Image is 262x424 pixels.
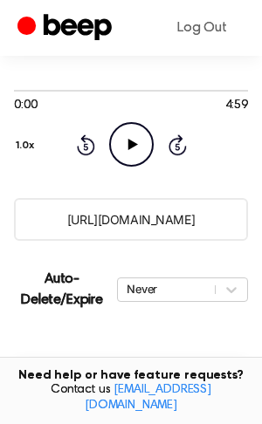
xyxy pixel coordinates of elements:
span: 4:59 [225,97,248,115]
a: Log Out [160,7,245,49]
span: Contact us [10,383,252,414]
a: [EMAIL_ADDRESS][DOMAIN_NAME] [85,384,211,412]
button: 1.0x [14,131,41,161]
div: Never [127,281,206,297]
a: Beep [17,11,116,45]
span: 0:00 [14,97,37,115]
p: Auto-Delete/Expire [14,269,110,311]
